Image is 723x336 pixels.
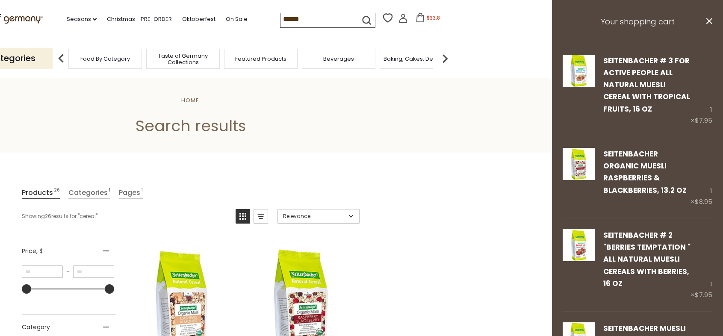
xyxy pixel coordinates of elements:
a: Food By Category [80,56,130,62]
span: $7.95 [695,290,712,299]
div: 1 × [691,55,712,126]
img: Seitenbacher # 2 "Berries Temptation " All Natural Muesli Cereals with Berries, 16 oz [563,229,595,261]
button: $33.8 [410,13,446,26]
a: Seitenbacher # 2 "Berries Temptation " All Natural Muesli Cereals with Berries, 16 oz [563,229,595,301]
a: View Products Tab [22,187,60,199]
a: Taste of Germany Collections [149,53,217,65]
a: Seitenbacher # 3 For Active People All Natural Muesli Cereal with Tropical Fruits, 16 oz [603,56,690,114]
b: 26 [45,212,51,220]
a: Seitenbacher # 2 "Berries Temptation " All Natural Muesli Cereals with Berries, 16 oz [603,230,691,289]
span: Category [22,323,50,332]
a: Seitenbacher Organic Muesli Raspberries & Blackberries, 13.2 oz [563,148,595,207]
span: – [63,268,73,275]
a: Beverages [323,56,354,62]
span: $33.8 [427,14,440,21]
a: Featured Products [235,56,286,62]
img: Seitenbacher # 3 For Active People All Natural Muesli Cereal with Tropical Fruits, 16 oz [563,55,595,87]
div: Showing results for " " [22,209,229,224]
span: Relevance [283,212,346,220]
span: 26 [54,187,60,198]
a: Oktoberfest [182,15,215,24]
span: 1 [109,187,110,198]
img: next arrow [437,50,454,67]
a: Seasons [67,15,97,24]
span: 1 [141,187,143,198]
span: $7.95 [695,116,712,125]
span: $8.95 [695,197,712,206]
span: Price [22,247,43,256]
div: 1 × [691,229,712,301]
a: Home [181,96,199,104]
a: Seitenbacher # 3 For Active People All Natural Muesli Cereal with Tropical Fruits, 16 oz [563,55,595,126]
img: previous arrow [53,50,70,67]
a: On Sale [226,15,248,24]
div: 1 × [691,148,712,207]
a: View Pages Tab [119,187,143,199]
a: Baking, Cakes, Desserts [384,56,450,62]
a: View list mode [254,209,268,224]
span: , $ [36,247,43,255]
a: View grid mode [236,209,250,224]
a: Seitenbacher Organic Muesli Raspberries & Blackberries, 13.2 oz [603,149,687,195]
img: Seitenbacher Organic Muesli Raspberries & Blackberries, 13.2 oz [563,148,595,180]
a: View Categories Tab [68,187,110,199]
a: Sort options [277,209,360,224]
a: Christmas - PRE-ORDER [107,15,172,24]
